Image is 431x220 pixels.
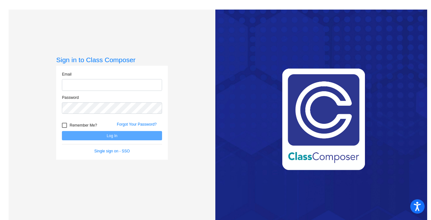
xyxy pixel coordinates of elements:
[62,131,162,140] button: Log In
[62,71,71,77] label: Email
[56,56,168,64] h3: Sign in to Class Composer
[117,122,157,127] a: Forgot Your Password?
[62,95,79,100] label: Password
[70,121,97,129] span: Remember Me?
[94,149,130,153] a: Single sign on - SSO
